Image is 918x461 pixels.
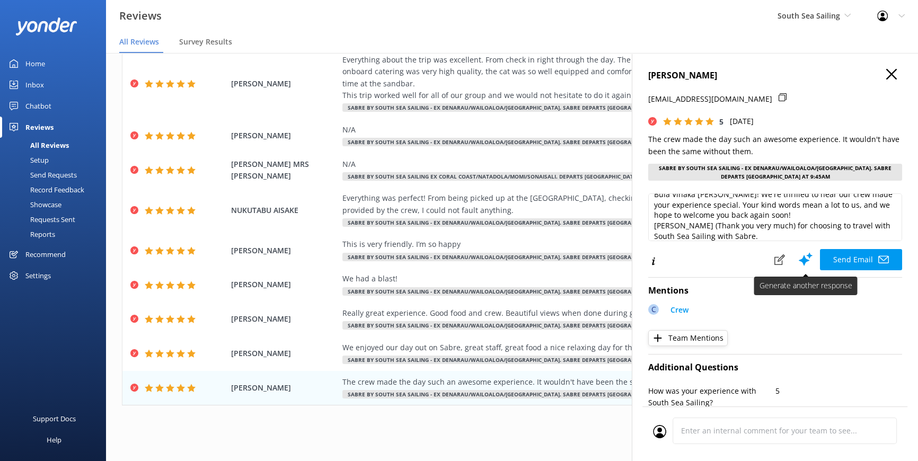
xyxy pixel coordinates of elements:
[6,153,106,167] a: Setup
[25,265,51,286] div: Settings
[342,54,825,102] div: Everything about the trip was excellent. From check in right through the day. The crew were super...
[648,134,902,157] p: The crew made the day such an awesome experience. It wouldn't have been the same without them.
[342,253,696,261] span: SABRE by South Sea Sailing - ex Denarau/Wailoaloa/[GEOGRAPHIC_DATA]. Sabre Departs [GEOGRAPHIC_DA...
[886,69,897,81] button: Close
[25,117,54,138] div: Reviews
[342,287,696,296] span: SABRE by South Sea Sailing - ex Denarau/Wailoaloa/[GEOGRAPHIC_DATA]. Sabre Departs [GEOGRAPHIC_DA...
[342,321,696,330] span: SABRE by South Sea Sailing - ex Denarau/Wailoaloa/[GEOGRAPHIC_DATA]. Sabre Departs [GEOGRAPHIC_DA...
[342,273,825,285] div: We had a blast!
[6,197,106,212] a: Showcase
[342,158,825,170] div: N/A
[25,95,51,117] div: Chatbot
[342,342,825,353] div: We enjoyed our day out on Sabre, great staff, great food a nice relaxing day for the family.
[231,130,337,141] span: [PERSON_NAME]
[342,138,696,146] span: SABRE by South Sea Sailing - ex Denarau/Wailoaloa/[GEOGRAPHIC_DATA]. Sabre Departs [GEOGRAPHIC_DA...
[231,158,337,182] span: [PERSON_NAME] MRS [PERSON_NAME]
[6,227,106,242] a: Reports
[231,279,337,290] span: [PERSON_NAME]
[16,17,77,35] img: yonder-white-logo.png
[6,197,61,212] div: Showcase
[342,103,696,112] span: SABRE by South Sea Sailing - ex Denarau/Wailoaloa/[GEOGRAPHIC_DATA]. Sabre Departs [GEOGRAPHIC_DA...
[6,138,69,153] div: All Reviews
[648,284,902,298] h4: Mentions
[179,37,232,47] span: Survey Results
[33,408,76,429] div: Support Docs
[648,193,902,241] textarea: Bula Vinaka [PERSON_NAME]! We're thrilled to hear our crew made your experience special. Your kin...
[648,385,775,409] p: How was your experience with South Sea Sailing?
[719,117,723,127] span: 5
[648,164,902,181] div: SABRE by South Sea Sailing - ex Denarau/Wailoaloa/[GEOGRAPHIC_DATA]. Sabre Departs [GEOGRAPHIC_DA...
[342,390,696,398] span: SABRE by South Sea Sailing - ex Denarau/Wailoaloa/[GEOGRAPHIC_DATA]. Sabre Departs [GEOGRAPHIC_DA...
[231,245,337,256] span: [PERSON_NAME]
[6,167,106,182] a: Send Requests
[6,153,49,167] div: Setup
[342,356,696,364] span: SABRE by South Sea Sailing - ex Denarau/Wailoaloa/[GEOGRAPHIC_DATA]. Sabre Departs [GEOGRAPHIC_DA...
[6,182,84,197] div: Record Feedback
[6,212,75,227] div: Requests Sent
[231,205,337,216] span: NUKUTABU AISAKE
[730,116,754,127] p: [DATE]
[342,172,674,181] span: SABRE by South Sea Sailing ex Coral Coast/Natadola/Momi/Sonaisali. Departs [GEOGRAPHIC_DATA] at 9...
[648,330,728,346] button: Team Mentions
[119,37,159,47] span: All Reviews
[670,304,688,316] p: Crew
[6,227,55,242] div: Reports
[653,425,666,438] img: user_profile.svg
[820,249,902,270] button: Send Email
[775,385,903,397] p: 5
[648,69,902,83] h4: [PERSON_NAME]
[231,78,337,90] span: [PERSON_NAME]
[6,182,106,197] a: Record Feedback
[6,138,106,153] a: All Reviews
[342,238,825,250] div: This is very friendly. I’m so happy
[778,11,840,21] span: South Sea Sailing
[648,304,659,315] div: C
[231,382,337,394] span: [PERSON_NAME]
[342,124,825,136] div: N/A
[47,429,61,450] div: Help
[342,376,825,388] div: The crew made the day such an awesome experience. It wouldn't have been the same without them.
[119,7,162,24] h3: Reviews
[665,304,688,318] a: Crew
[231,348,337,359] span: [PERSON_NAME]
[231,313,337,325] span: [PERSON_NAME]
[342,307,825,319] div: Really great experience. Good food and crew. Beautiful views when done during good weather
[25,74,44,95] div: Inbox
[25,53,45,74] div: Home
[648,93,772,105] p: [EMAIL_ADDRESS][DOMAIN_NAME]
[25,244,66,265] div: Recommend
[342,218,696,227] span: SABRE by South Sea Sailing - ex Denarau/Wailoaloa/[GEOGRAPHIC_DATA]. Sabre Departs [GEOGRAPHIC_DA...
[342,192,825,216] div: Everything was perfect! From being picked up at the [GEOGRAPHIC_DATA], checking in, the cruise it...
[648,361,902,375] h4: Additional Questions
[6,212,106,227] a: Requests Sent
[6,167,77,182] div: Send Requests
